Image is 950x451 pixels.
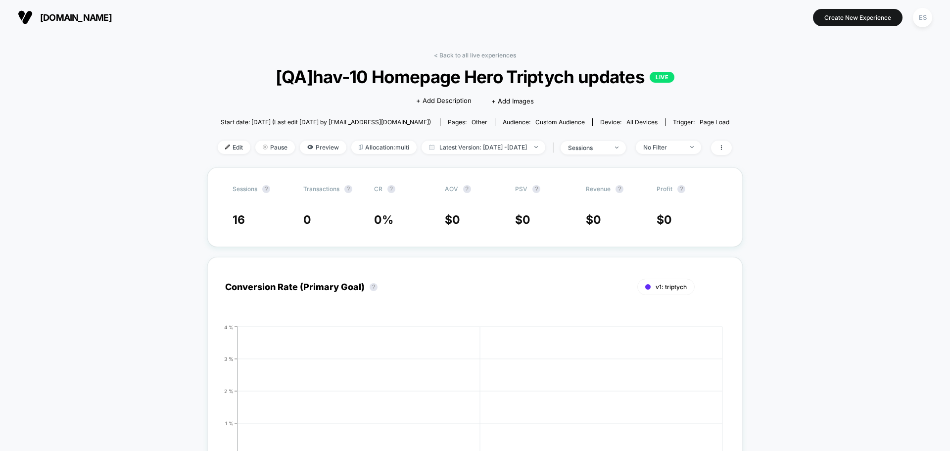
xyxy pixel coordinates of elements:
div: No Filter [643,144,683,151]
span: | [550,141,561,155]
span: AOV [445,185,458,193]
span: 0 [303,213,311,227]
span: 16 [233,213,245,227]
span: [QA]hav-10 Homepage Hero Triptych updates [243,66,706,87]
button: ES [910,7,935,28]
button: ? [463,185,471,193]
tspan: 2 % [224,388,234,394]
img: Visually logo [18,10,33,25]
span: + Add Description [416,96,472,106]
span: v1: triptych [656,283,687,291]
button: ? [262,185,270,193]
div: sessions [568,144,608,151]
span: $ [515,213,530,227]
button: ? [344,185,352,193]
span: Preview [300,141,346,154]
img: end [615,147,618,149]
span: $ [657,213,672,227]
span: Revenue [586,185,611,193]
span: all devices [626,118,658,126]
div: ES [913,8,932,27]
span: 0 [522,213,530,227]
img: end [263,145,268,150]
img: rebalance [359,145,363,150]
div: Trigger: [673,118,729,126]
tspan: 3 % [224,355,234,361]
span: Allocation: multi [351,141,417,154]
span: + Add Images [491,97,534,105]
p: LIVE [650,72,674,83]
tspan: 4 % [224,324,234,330]
span: 0 [593,213,601,227]
button: ? [616,185,623,193]
span: other [472,118,487,126]
button: ? [532,185,540,193]
span: [DOMAIN_NAME] [40,12,112,23]
button: [DOMAIN_NAME] [15,9,115,25]
span: Page Load [700,118,729,126]
button: ? [677,185,685,193]
span: Start date: [DATE] (Last edit [DATE] by [EMAIL_ADDRESS][DOMAIN_NAME]) [221,118,431,126]
button: Create New Experience [813,9,902,26]
span: CR [374,185,382,193]
span: Transactions [303,185,339,193]
img: end [690,146,694,148]
img: edit [225,145,230,150]
span: Custom Audience [535,118,585,126]
span: $ [445,213,460,227]
img: calendar [429,145,434,150]
span: Sessions [233,185,257,193]
span: 0 [452,213,460,227]
button: ? [370,283,378,291]
span: Profit [657,185,672,193]
a: < Back to all live experiences [434,51,516,59]
img: end [534,146,538,148]
div: Audience: [503,118,585,126]
span: Latest Version: [DATE] - [DATE] [422,141,545,154]
span: 0 % [374,213,393,227]
span: Pause [255,141,295,154]
span: Device: [592,118,665,126]
span: $ [586,213,601,227]
span: Edit [218,141,250,154]
button: ? [387,185,395,193]
tspan: 1 % [225,420,234,426]
span: PSV [515,185,527,193]
div: Pages: [448,118,487,126]
span: 0 [664,213,672,227]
